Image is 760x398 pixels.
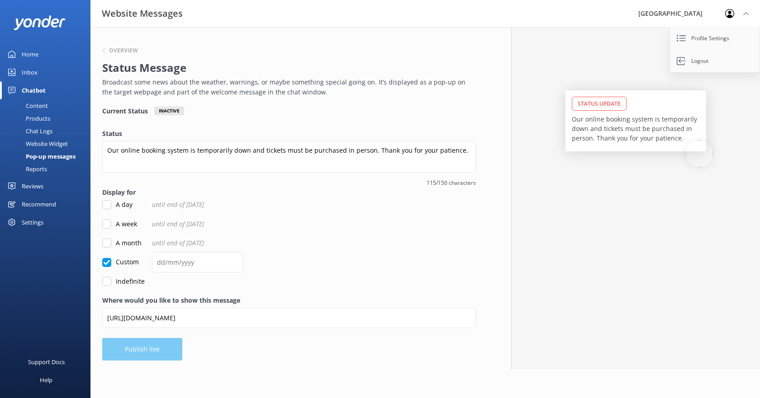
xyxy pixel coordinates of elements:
[102,141,476,173] textarea: Our online booking system is temporarily down and tickets must be purchased in person. Thank you ...
[14,15,66,30] img: yonder-white-logo.png
[5,125,90,137] a: Chat Logs
[102,276,145,286] label: Indefinite
[22,63,38,81] div: Inbox
[5,99,90,112] a: Content
[152,200,204,210] span: until end of [DATE]
[102,308,476,328] input: https://www.example.com/page
[572,114,700,143] p: Our online booking system is temporarily down and tickets must be purchased in person. Thank you ...
[22,177,43,195] div: Reviews
[154,107,184,115] div: Inactive
[102,200,133,210] label: A day
[5,150,76,163] div: Pop-up messages
[102,48,138,53] button: Overview
[152,238,204,248] span: until end of [DATE]
[102,107,148,115] h4: Current Status
[5,125,52,137] div: Chat Logs
[5,112,90,125] a: Products
[40,371,52,389] div: Help
[102,238,142,248] label: A month
[5,137,90,150] a: Website Widget
[5,99,48,112] div: Content
[102,6,183,21] h3: Website Messages
[22,195,56,213] div: Recommend
[102,129,476,139] label: Status
[22,81,46,99] div: Chatbot
[102,295,476,305] label: Where would you like to show this message
[102,178,476,187] span: 115/150 characters
[102,77,471,98] p: Broadcast some news about the weather, warnings, or maybe something special going on. It’s displa...
[152,252,243,272] input: dd/mm/yyyy
[102,187,476,197] label: Display for
[102,59,471,76] h2: Status Message
[22,45,38,63] div: Home
[28,353,65,371] div: Support Docs
[5,163,47,175] div: Reports
[5,137,68,150] div: Website Widget
[22,213,43,231] div: Settings
[5,163,90,175] a: Reports
[5,150,90,163] a: Pop-up messages
[102,219,137,229] label: A week
[109,48,138,53] h6: Overview
[152,219,204,229] span: until end of [DATE]
[102,257,139,267] label: Custom
[572,97,627,111] div: Status Update
[5,112,50,125] div: Products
